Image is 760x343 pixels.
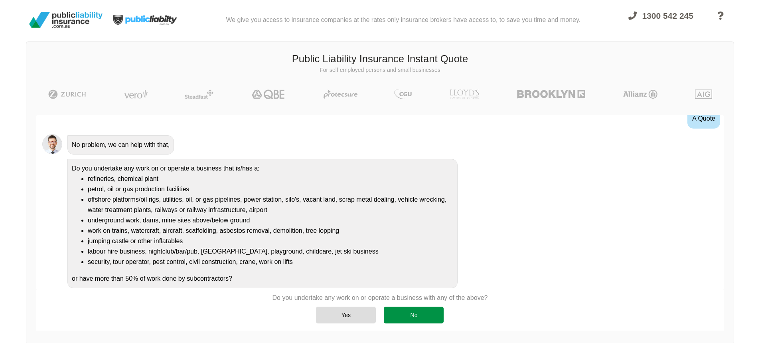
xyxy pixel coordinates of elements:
[32,66,728,74] p: For self employed persons and small businesses
[182,89,217,99] img: Steadfast | Public Liability Insurance
[67,135,174,155] div: No problem, we can help with that,
[687,109,720,129] div: A Quote
[106,3,186,37] img: Public Liability Insurance Light
[445,89,484,99] img: LLOYD's | Public Liability Insurance
[320,89,361,99] img: Protecsure | Public Liability Insurance
[272,293,488,302] p: Do you undertake any work on or operate a business with any of the above?
[621,6,701,37] a: 1300 542 245
[692,89,715,99] img: AIG | Public Liability Insurance
[88,257,453,267] li: security, tour operator, pest control, civil construction, crane, work on lifts
[45,89,90,99] img: Zurich | Public Liability Insurance
[88,194,453,215] li: offshore platforms/oil rigs, utilities, oil, or gas pipelines, power station, silo's, vacant land...
[32,52,728,66] h3: Public Liability Insurance Instant Quote
[88,215,453,226] li: underground work, dams, mine sites above/below ground
[642,11,693,20] span: 1300 542 245
[42,134,62,154] img: Chatbot | PLI
[88,184,453,194] li: petrol, oil or gas production facilities
[88,174,453,184] li: refineries, chemical plant
[619,89,661,99] img: Allianz | Public Liability Insurance
[514,89,588,99] img: Brooklyn | Public Liability Insurance
[226,3,580,37] div: We give you access to insurance companies at the rates only insurance brokers have access to, to ...
[384,307,444,323] div: No
[88,246,453,257] li: labour hire business, nightclub/bar/pub, [GEOGRAPHIC_DATA], playground, childcare, jet ski business
[88,226,453,236] li: work on trains, watercraft, aircraft, scaffolding, asbestos removal, demolition, tree lopping
[67,159,458,288] div: Do you undertake any work on or operate a business that is/has a: or have more than 50% of work d...
[120,89,151,99] img: Vero | Public Liability Insurance
[316,307,376,323] div: Yes
[247,89,290,99] img: QBE | Public Liability Insurance
[391,89,415,99] img: CGU | Public Liability Insurance
[88,236,453,246] li: jumping castle or other inflatables
[26,9,106,31] img: Public Liability Insurance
